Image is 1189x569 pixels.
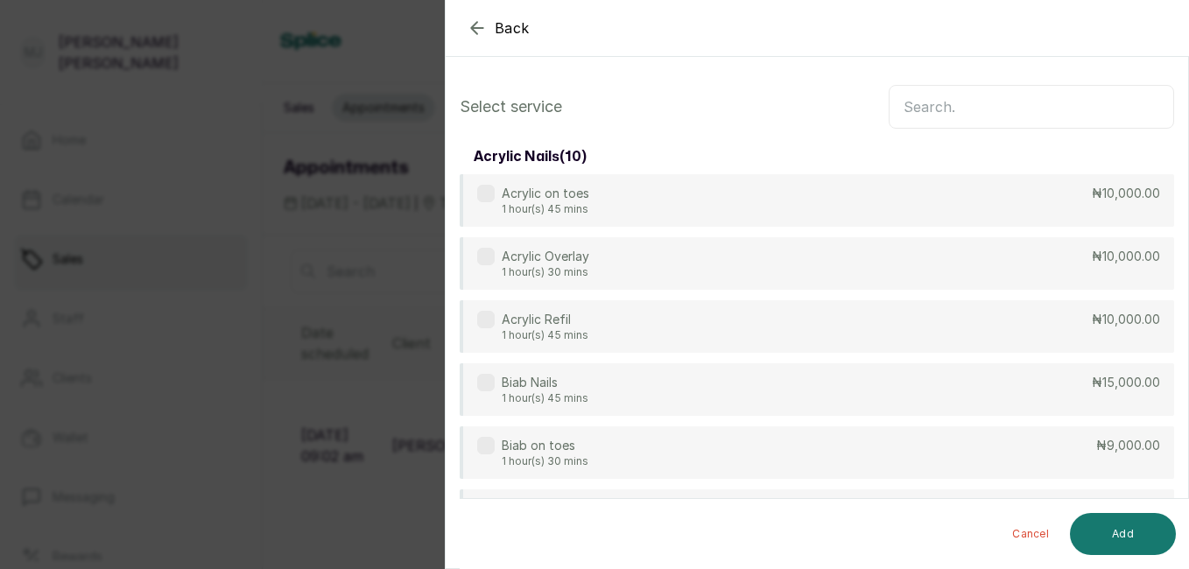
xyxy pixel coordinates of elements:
[998,513,1063,555] button: Cancel
[502,374,588,391] p: Biab Nails
[502,391,588,405] p: 1 hour(s) 45 mins
[460,95,562,119] p: Select service
[1070,513,1176,555] button: Add
[1092,374,1160,391] p: ₦15,000.00
[502,328,588,342] p: 1 hour(s) 45 mins
[502,248,589,265] p: Acrylic Overlay
[1092,248,1160,265] p: ₦10,000.00
[502,185,589,202] p: Acrylic on toes
[467,18,530,39] button: Back
[502,265,589,279] p: 1 hour(s) 30 mins
[474,146,587,167] h3: acrylic nails ( 10 )
[502,437,588,454] p: Biab on toes
[1092,311,1160,328] p: ₦10,000.00
[502,202,589,216] p: 1 hour(s) 45 mins
[889,85,1174,129] input: Search.
[495,18,530,39] span: Back
[502,311,588,328] p: Acrylic Refil
[1096,437,1160,454] p: ₦9,000.00
[1092,185,1160,202] p: ₦10,000.00
[502,454,588,468] p: 1 hour(s) 30 mins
